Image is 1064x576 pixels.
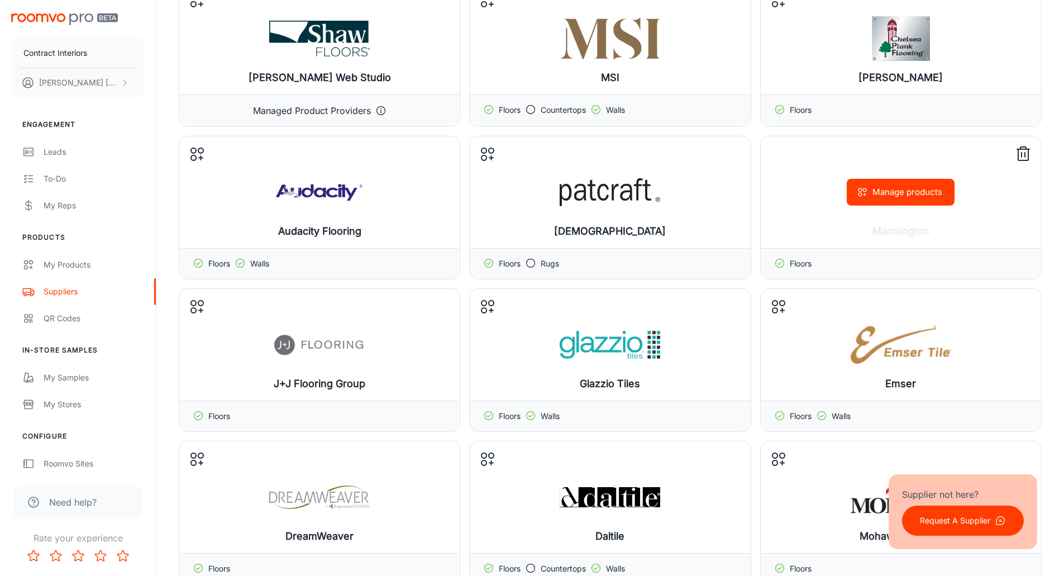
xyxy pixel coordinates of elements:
p: Floors [790,563,812,575]
p: Floors [790,104,812,117]
p: Floors [790,258,812,270]
p: Floors [790,410,812,422]
div: To-do [44,173,145,185]
h6: [PERSON_NAME] Web Studio [249,70,391,85]
p: Floors [208,410,230,422]
p: Walls [832,410,851,422]
img: Roomvo PRO Beta [11,13,118,25]
p: Rugs [541,258,559,270]
p: Rate your experience [9,531,147,545]
p: Floors [499,258,521,270]
p: Request A Supplier [920,515,990,527]
p: Countertops [541,104,586,117]
button: Rate 3 star [67,545,89,567]
p: Managed Product Providers [253,104,371,117]
p: Countertops [541,563,586,575]
button: [PERSON_NAME] [PERSON_NAME] [11,68,145,97]
button: Rate 5 star [112,545,134,567]
button: Rate 4 star [89,545,112,567]
p: Floors [208,563,230,575]
div: My Stores [44,398,145,411]
div: My Reps [44,199,145,212]
button: Manage products [847,179,955,206]
button: Rate 1 star [22,545,45,567]
button: Request A Supplier [902,506,1024,536]
div: Suppliers [44,285,145,298]
button: Rate 2 star [45,545,67,567]
p: Supplier not here? [902,488,1024,501]
p: Walls [606,104,625,117]
div: My Products [44,259,145,271]
div: Leads [44,146,145,158]
img: Shaw Web Studio [269,16,370,61]
div: QR Codes [44,312,145,325]
p: Walls [606,563,625,575]
p: Walls [541,410,560,422]
p: Floors [208,258,230,270]
p: Walls [250,258,269,270]
p: Contract Interiors [23,47,87,59]
p: Floors [499,104,521,117]
p: Floors [499,563,521,575]
p: Floors [499,410,521,422]
button: Contract Interiors [11,39,145,68]
p: [PERSON_NAME] [PERSON_NAME] [39,77,118,89]
div: My Samples [44,372,145,384]
span: Need help? [49,496,97,509]
div: Roomvo Sites [44,458,145,470]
